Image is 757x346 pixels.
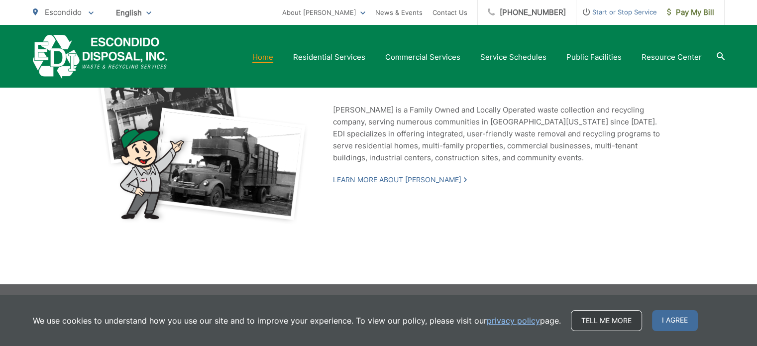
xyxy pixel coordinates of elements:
[487,315,540,327] a: privacy policy
[433,6,467,18] a: Contact Us
[33,315,561,327] p: We use cookies to understand how you use our site and to improve your experience. To view our pol...
[480,51,546,63] a: Service Schedules
[293,51,365,63] a: Residential Services
[652,310,698,331] span: I agree
[333,104,666,164] p: [PERSON_NAME] is a Family Owned and Locally Operated waste collection and recycling company, serv...
[45,7,82,17] span: Escondido
[571,310,642,331] a: Tell me more
[252,51,273,63] a: Home
[375,6,423,18] a: News & Events
[667,6,714,18] span: Pay My Bill
[385,51,460,63] a: Commercial Services
[33,35,168,79] a: EDCD logo. Return to the homepage.
[282,6,365,18] a: About [PERSON_NAME]
[333,175,467,184] a: Learn More About [PERSON_NAME]
[93,30,308,225] img: Black and white photos of early garbage trucks
[566,51,622,63] a: Public Facilities
[108,4,159,21] span: English
[642,51,702,63] a: Resource Center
